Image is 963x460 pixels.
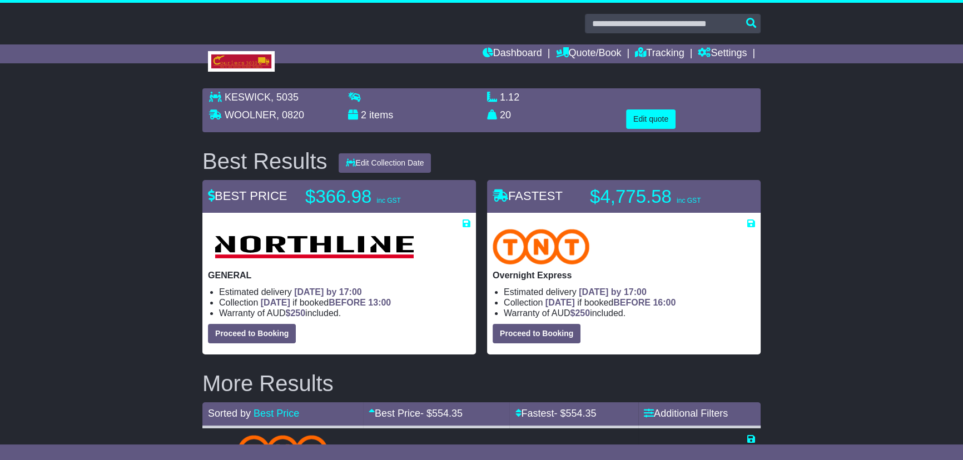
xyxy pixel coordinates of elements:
li: Collection [219,297,470,308]
span: , 5035 [271,92,299,103]
span: $ [570,308,590,318]
span: if booked [261,298,391,307]
span: - $ [420,408,463,419]
h2: More Results [202,371,761,396]
div: Best Results [197,149,333,173]
img: Northline Distribution: GENERAL [208,229,420,264]
img: TNT Domestic: Overnight Express [493,229,589,264]
span: [DATE] by 17:00 [294,287,362,297]
span: inc GST [677,197,701,204]
button: Proceed to Booking [493,324,580,343]
span: [DATE] [545,298,575,307]
a: Fastest- $554.35 [515,408,596,419]
p: $366.98 [305,186,444,208]
li: Estimated delivery [504,287,755,297]
span: BEST PRICE [208,189,287,203]
a: Best Price [254,408,299,419]
span: KESWICK [225,92,271,103]
p: $4,775.58 [590,186,729,208]
span: - $ [554,408,596,419]
p: Overnight Express [493,270,755,281]
span: inc GST [376,197,400,204]
span: Sorted by [208,408,251,419]
span: 554.35 [432,408,463,419]
a: Tracking [635,44,684,63]
span: 2 [361,109,366,121]
span: items [369,109,393,121]
span: , 0820 [276,109,304,121]
li: Warranty of AUD included. [504,308,755,318]
span: BEFORE [329,298,366,307]
a: Best Price- $554.35 [369,408,463,419]
a: Quote/Book [555,44,621,63]
span: 13:00 [368,298,391,307]
li: Estimated delivery [393,444,565,454]
span: 250 [290,308,305,318]
span: FASTEST [493,189,563,203]
li: Estimated delivery [219,287,470,297]
span: BEFORE [613,298,651,307]
button: Edit Collection Date [339,153,431,173]
span: $ [285,308,305,318]
span: if booked [545,298,676,307]
span: [DATE] [261,298,290,307]
p: GENERAL [208,270,470,281]
span: 1.12 [500,92,519,103]
span: WOOLNER [225,109,276,121]
a: Dashboard [483,44,542,63]
span: 16:00 [653,298,676,307]
button: Edit quote [626,109,676,129]
li: Collection [504,297,755,308]
span: 554.35 [565,408,596,419]
button: Proceed to Booking [208,324,296,343]
a: Settings [698,44,747,63]
span: 20 [500,109,511,121]
span: 250 [575,308,590,318]
span: [DATE] by 17:00 [579,287,647,297]
li: Warranty of AUD included. [219,308,470,318]
a: Additional Filters [644,408,728,419]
